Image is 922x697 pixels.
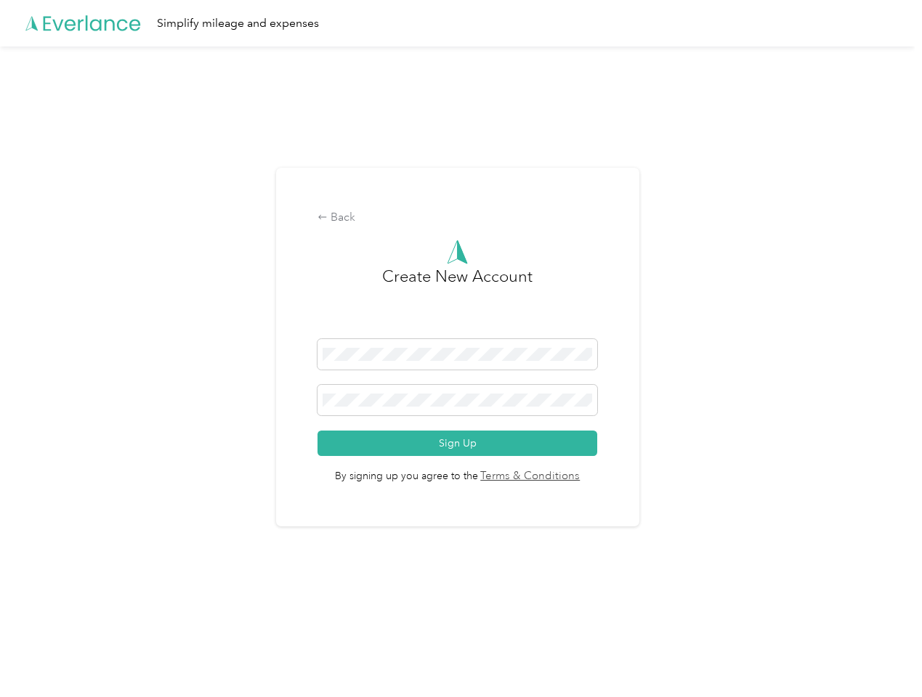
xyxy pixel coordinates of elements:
[318,209,597,227] div: Back
[318,456,597,485] span: By signing up you agree to the
[318,431,597,456] button: Sign Up
[382,264,533,339] h3: Create New Account
[157,15,319,33] div: Simplify mileage and expenses
[478,468,581,485] a: Terms & Conditions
